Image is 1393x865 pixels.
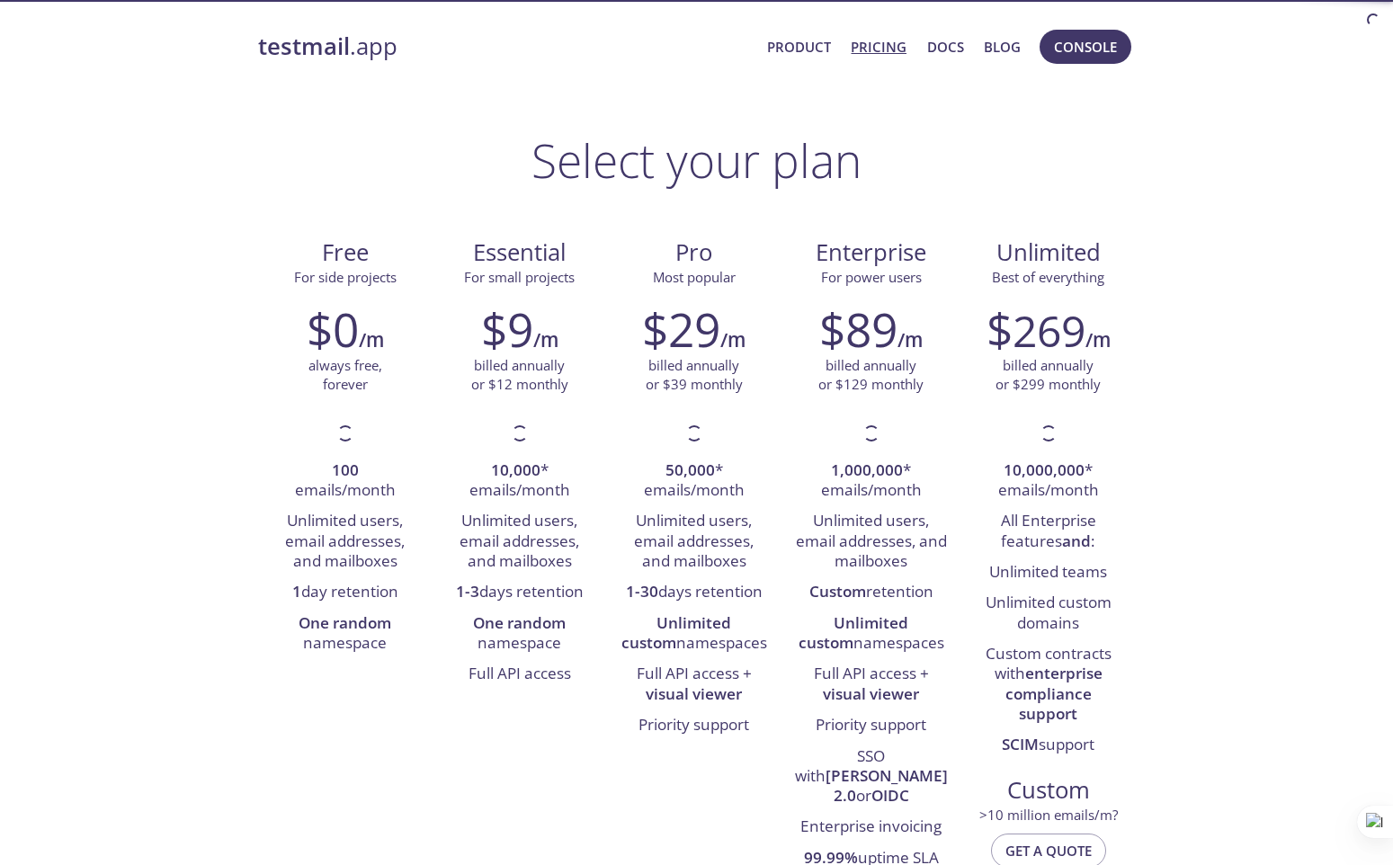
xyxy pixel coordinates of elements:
li: days retention [446,577,594,608]
li: SSO with or [795,742,948,813]
strong: 50,000 [665,459,715,480]
p: billed annually or $129 monthly [818,356,924,395]
span: Best of everything [992,268,1104,286]
span: Essential [447,237,593,268]
strong: enterprise compliance support [1005,663,1103,724]
li: Unlimited custom domains [975,588,1122,639]
li: All Enterprise features : [975,506,1122,557]
strong: and [1062,531,1091,551]
span: Most popular [653,268,736,286]
strong: One random [299,612,391,633]
h2: $29 [642,302,720,356]
strong: 100 [332,459,359,480]
li: namespace [446,609,594,660]
li: * emails/month [446,456,594,507]
strong: testmail [258,31,350,62]
li: Unlimited users, email addresses, and mailboxes [272,506,419,577]
li: Priority support [795,710,948,741]
p: billed annually or $12 monthly [471,356,568,395]
li: Full API access + [621,659,768,710]
li: retention [795,577,948,608]
h2: $0 [307,302,359,356]
li: Unlimited users, email addresses, and mailboxes [446,506,594,577]
span: Console [1054,35,1117,58]
strong: visual viewer [823,683,919,704]
span: Enterprise [796,237,947,268]
li: namespaces [795,609,948,660]
strong: Custom [809,581,866,602]
strong: OIDC [871,785,909,806]
p: billed annually or $39 monthly [646,356,743,395]
a: Product [767,35,831,58]
strong: visual viewer [646,683,742,704]
li: Full API access + [795,659,948,710]
span: Free [272,237,418,268]
span: Unlimited [996,236,1101,268]
span: For power users [821,268,922,286]
strong: Unlimited custom [621,612,732,653]
li: Unlimited teams [975,557,1122,588]
li: * emails/month [621,456,768,507]
strong: 10,000 [491,459,540,480]
strong: One random [473,612,566,633]
li: Priority support [621,710,768,741]
span: 269 [1013,301,1085,360]
h6: /m [897,325,923,355]
li: * emails/month [795,456,948,507]
span: For small projects [464,268,575,286]
h6: /m [359,325,384,355]
li: Unlimited users, email addresses, and mailboxes [795,506,948,577]
span: For side projects [294,268,397,286]
li: namespace [272,609,419,660]
span: Pro [621,237,767,268]
strong: 1-3 [456,581,479,602]
strong: 1,000,000 [831,459,903,480]
span: > 10 million emails/m? [979,806,1118,824]
li: days retention [621,577,768,608]
li: namespaces [621,609,768,660]
h1: Select your plan [531,133,862,187]
li: Enterprise invoicing [795,813,948,843]
a: Blog [984,35,1021,58]
strong: 1 [292,581,301,602]
p: billed annually or $299 monthly [996,356,1101,395]
li: day retention [272,577,419,608]
button: Console [1040,30,1131,64]
span: Custom [976,775,1121,806]
li: Unlimited users, email addresses, and mailboxes [621,506,768,577]
li: emails/month [272,456,419,507]
strong: Unlimited custom [799,612,909,653]
h2: $9 [481,302,533,356]
strong: [PERSON_NAME] 2.0 [826,765,948,806]
strong: SCIM [1002,734,1039,754]
li: support [975,730,1122,761]
strong: 1-30 [626,581,658,602]
h6: /m [720,325,746,355]
a: Docs [927,35,964,58]
li: Full API access [446,659,594,690]
li: * emails/month [975,456,1122,507]
p: always free, forever [308,356,382,395]
strong: 10,000,000 [1004,459,1085,480]
h2: $89 [819,302,897,356]
h6: /m [1085,325,1111,355]
a: testmail.app [258,31,754,62]
h2: $ [987,302,1085,356]
a: Pricing [851,35,906,58]
li: Custom contracts with [975,639,1122,730]
span: Get a quote [1005,839,1092,862]
h6: /m [533,325,558,355]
